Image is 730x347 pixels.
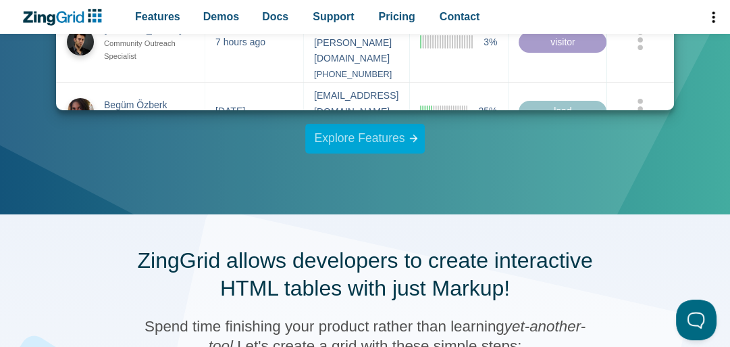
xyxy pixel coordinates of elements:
[440,7,480,26] span: Contact
[129,247,602,303] h2: ZingGrid allows developers to create interactive HTML tables with just Markup!
[262,7,288,26] span: Docs
[314,88,398,120] div: [EMAIL_ADDRESS][DOMAIN_NAME]
[478,103,497,120] span: 25%
[104,97,194,113] div: Begüm Özberk
[676,300,716,340] iframe: Help Scout Beacon - Open
[519,31,606,53] div: visitor
[379,7,415,26] span: Pricing
[484,34,497,50] span: 3%
[203,7,239,26] span: Demos
[215,103,245,120] div: [DATE]
[314,67,398,82] div: [PHONE_NUMBER]
[104,37,194,63] div: Community Outreach Specialist
[305,124,425,154] a: Explore Features
[314,3,398,67] div: [PERSON_NAME][EMAIL_ADDRESS][PERSON_NAME][DOMAIN_NAME]
[22,9,109,26] a: ZingChart Logo. Click to return to the homepage
[519,101,606,122] div: lead
[135,7,180,26] span: Features
[313,7,354,26] span: Support
[215,34,265,50] div: 7 hours ago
